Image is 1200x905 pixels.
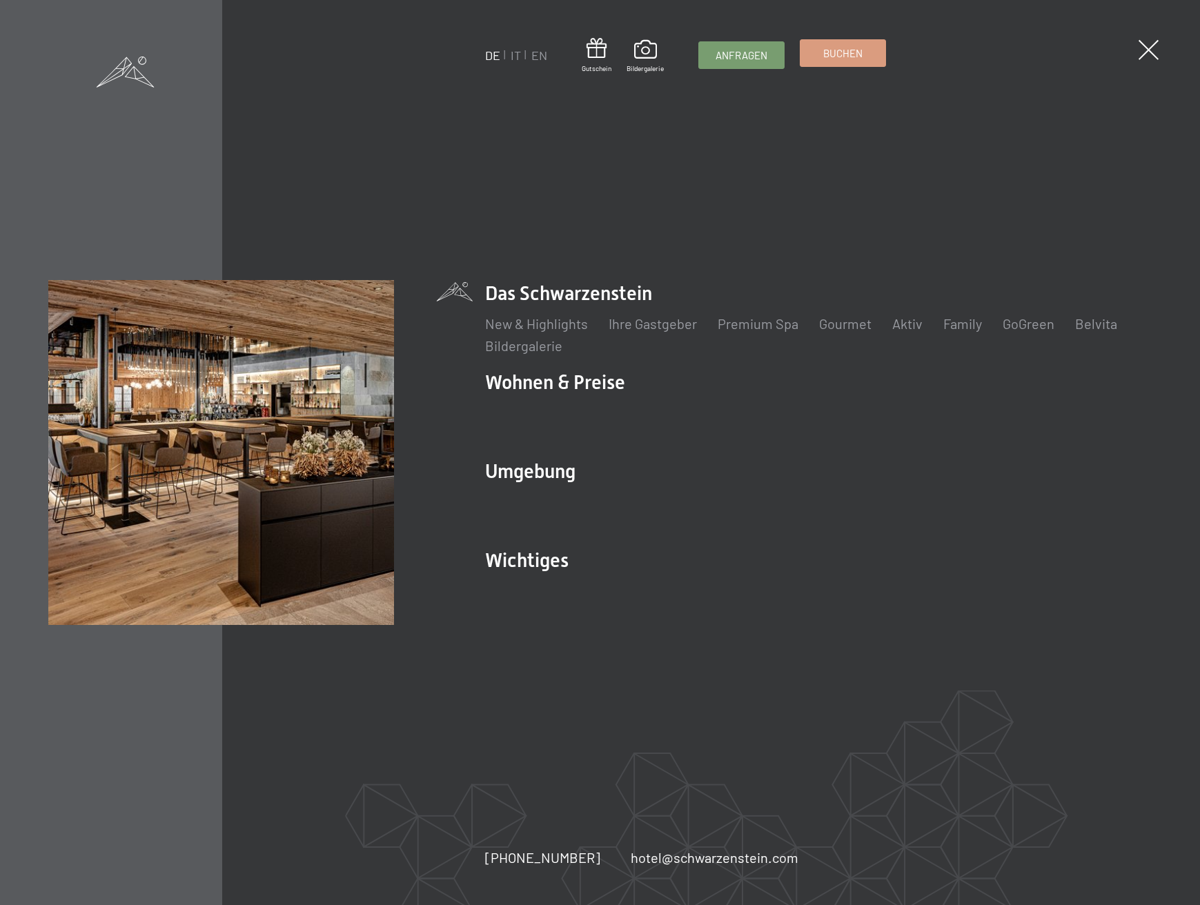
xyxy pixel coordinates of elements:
a: Gourmet [819,315,872,332]
span: Bildergalerie [627,63,664,73]
a: New & Highlights [485,315,588,332]
span: Gutschein [582,63,611,73]
a: Ihre Gastgeber [609,315,697,332]
a: Aktiv [892,315,923,332]
a: GoGreen [1003,315,1054,332]
a: Belvita [1075,315,1117,332]
a: Bildergalerie [627,40,664,73]
a: Buchen [800,40,885,66]
a: DE [485,48,500,63]
a: Premium Spa [718,315,798,332]
span: Buchen [823,46,863,61]
a: hotel@schwarzenstein.com [631,848,798,867]
a: Family [943,315,982,332]
span: Anfragen [716,48,767,63]
span: [PHONE_NUMBER] [485,849,600,866]
a: EN [531,48,547,63]
a: [PHONE_NUMBER] [485,848,600,867]
a: IT [511,48,521,63]
a: Bildergalerie [485,337,562,354]
a: Anfragen [699,42,784,68]
a: Gutschein [582,38,611,73]
img: Wellnesshotel Südtirol SCHWARZENSTEIN - Wellnessurlaub in den Alpen [48,280,394,626]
